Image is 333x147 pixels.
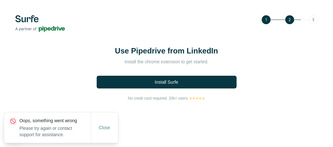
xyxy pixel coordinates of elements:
p: Oops, something went wrong [19,117,91,124]
button: Close [94,122,115,133]
p: Install the chrome extension to get started. [103,59,230,65]
h1: Use Pipedrive from LinkedIn [103,46,230,56]
button: Install Surfe [97,76,237,88]
img: Step 2 [262,15,318,24]
span: Install Surfe [155,79,178,85]
span: No credit card required. 20k+ users [128,95,188,101]
span: Close [99,124,110,131]
p: Please try again or contact support for assistance. [19,125,91,138]
img: Surfe's logo [15,15,65,32]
